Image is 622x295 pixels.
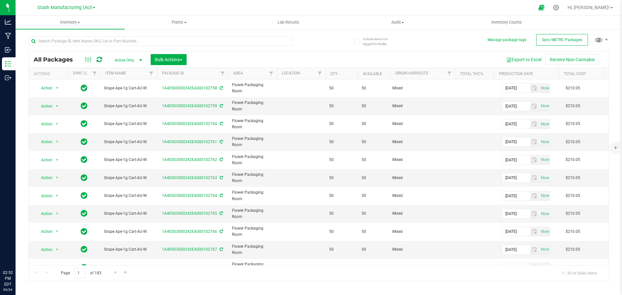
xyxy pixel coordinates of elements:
span: select [530,209,539,218]
a: Origin Harvests [395,71,428,75]
span: Sync from Compliance System [219,104,223,108]
span: Grape Ape-1g Cart-AU-W. [104,229,153,235]
span: Plants [125,19,234,25]
span: Flower Packaging Room [232,118,273,130]
span: select [539,245,550,254]
button: Export to Excel [502,54,546,65]
span: Grape Ape-1g Cart-AU-W. [104,265,153,271]
span: Set Current date [539,209,550,219]
span: Set Current date [539,191,550,200]
p: 09/24 [3,287,13,292]
span: 50 [329,85,354,91]
span: In Sync [81,155,87,164]
span: Grape Ape-1g Cart-AU-W. [104,193,153,199]
a: Total Cost [564,72,586,76]
a: Inventory [16,16,125,29]
span: select [53,155,61,165]
span: 50 [362,103,386,109]
span: Grape Ape-1g Cart-AU-W. [104,85,153,91]
span: Set Current date [539,227,550,236]
span: select [530,137,539,146]
span: Bulk Actions [155,57,182,62]
a: Filter [146,68,157,79]
span: In Sync [81,119,87,128]
span: In Sync [81,245,87,254]
a: Package ID [162,71,184,75]
span: 50 [362,246,386,253]
div: Value 1: Mixed [392,139,453,145]
span: Set Current date [539,173,550,183]
span: Action [35,102,53,111]
span: Flower Packaging Room [232,208,273,220]
a: 1A40503000242EA000102759 [162,104,217,108]
div: Value 1: Mixed [392,210,453,217]
span: $210.05 [562,227,583,236]
span: select [53,137,61,146]
span: Open Ecommerce Menu [534,1,549,14]
div: Actions [34,72,65,76]
span: Set Current date [539,84,550,93]
span: select [53,102,61,111]
div: Value 1: Mixed [392,85,453,91]
inline-svg: Outbound [5,74,11,81]
span: select [530,173,539,182]
span: Sync from Compliance System [219,157,223,162]
span: Set Current date [539,245,550,254]
a: Production Date [499,72,533,76]
div: Manage settings [552,5,560,11]
span: All Packages [34,56,79,63]
span: 50 [329,210,354,217]
span: Sync from Compliance System [219,176,223,180]
div: Value 1: Mixed [392,193,453,199]
span: $210.05 [562,84,583,93]
span: Sync METRC Packages [542,38,582,42]
div: Value 1: Mixed [392,121,453,127]
a: Total THC% [460,72,483,76]
span: In Sync [81,137,87,146]
span: 50 [362,193,386,199]
span: select [53,173,61,182]
span: select [539,84,550,93]
span: select [530,263,539,272]
a: 1A40503000242EA000102767 [162,247,217,252]
button: Bulk Actions [151,54,187,65]
span: Lab Results [269,19,308,25]
span: Grape Ape-1g Cart-AU-W. [104,121,153,127]
div: Value 1: Mixed [392,229,453,235]
a: Filter [315,68,325,79]
span: Set Current date [539,263,550,272]
a: Area [233,71,243,75]
div: Value 1: Mixed [392,157,453,163]
span: Action [35,191,53,200]
button: Receive Non-Cannabis [546,54,599,65]
span: select [53,119,61,129]
span: select [539,102,550,111]
a: 1A40503000242EA000102758 [162,86,217,90]
span: Hi, [PERSON_NAME]! [568,5,610,10]
span: Action [35,84,53,93]
a: 1A40503000242EA000102765 [162,211,217,216]
span: 50 [362,121,386,127]
a: Item Name [105,71,126,75]
span: select [53,263,61,272]
span: 50 [362,265,386,271]
span: 50 [329,229,354,235]
button: Manage package tags [488,37,526,43]
a: 1A40503000242EA000102766 [162,229,217,234]
span: Sync from Compliance System [219,121,223,126]
a: Qty [330,72,338,76]
a: Sync Status [73,71,98,75]
input: 1 [74,268,86,278]
span: select [53,191,61,200]
span: Grape Ape-1g Cart-AU-W. [104,246,153,253]
span: select [539,173,550,182]
span: select [530,119,539,129]
inline-svg: Inbound [5,47,11,53]
span: Page of 183 [55,268,107,278]
input: Search Package ID, Item Name, SKU, Lot or Part Number... [29,36,293,46]
div: Value 1: Mixed [392,265,453,271]
span: 1 - 20 of 3646 items [557,268,602,278]
span: Audit [343,19,452,25]
span: $210.05 [562,137,583,147]
span: Grape Ape-1g Cart-AU-W. [104,103,153,109]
